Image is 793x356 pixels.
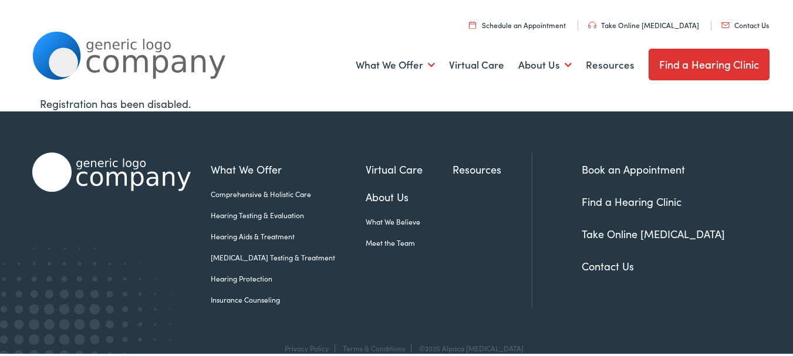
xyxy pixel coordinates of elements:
div: ©2025 Alpaca [MEDICAL_DATA] [413,343,524,351]
img: Alpaca Audiology [32,151,191,190]
a: What We Offer [211,160,366,175]
a: Schedule an Appointment [469,18,566,28]
a: Hearing Protection [211,272,366,282]
a: Take Online [MEDICAL_DATA] [588,18,699,28]
a: Insurance Counseling [211,293,366,303]
a: What We Believe [366,215,453,225]
a: About Us [366,187,453,203]
a: Hearing Aids & Treatment [211,229,366,240]
a: Resources [453,160,532,175]
a: About Us [518,42,572,85]
a: Take Online [MEDICAL_DATA] [582,225,725,239]
a: Find a Hearing Clinic [582,192,681,207]
a: Contact Us [582,257,634,272]
img: utility icon [721,21,730,26]
a: Privacy Policy [285,341,329,351]
a: Book an Appointment [582,160,685,175]
a: Hearing Testing & Evaluation [211,208,366,219]
a: [MEDICAL_DATA] Testing & Treatment [211,250,366,261]
a: Resources [586,42,635,85]
a: What We Offer [356,42,435,85]
a: Meet the Team [366,236,453,246]
img: utility icon [588,20,596,27]
a: Virtual Care [366,160,453,175]
a: Comprehensive & Holistic Care [211,187,366,198]
a: Find a Hearing Clinic [649,47,770,79]
a: Virtual Care [449,42,504,85]
a: Terms & Conditions [343,341,405,351]
div: Registration has been disabled. [40,94,761,110]
img: utility icon [469,19,476,27]
a: Contact Us [721,18,769,28]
